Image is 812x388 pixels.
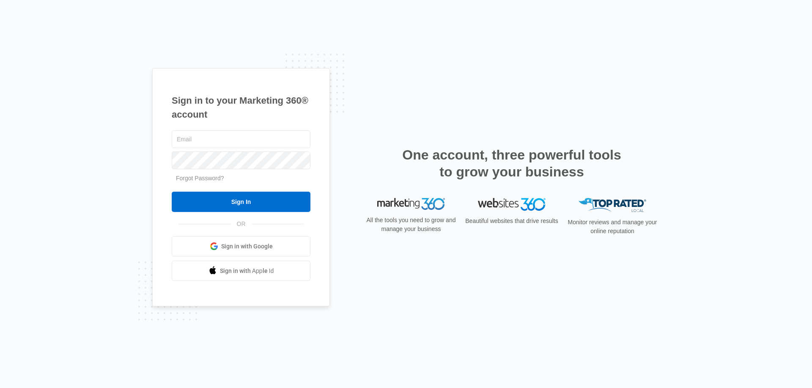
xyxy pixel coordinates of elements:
[364,216,458,234] p: All the tools you need to grow and manage your business
[478,198,546,210] img: Websites 360
[221,242,273,251] span: Sign in with Google
[172,94,310,121] h1: Sign in to your Marketing 360® account
[220,267,274,275] span: Sign in with Apple Id
[176,175,224,182] a: Forgot Password?
[172,261,310,281] a: Sign in with Apple Id
[377,198,445,210] img: Marketing 360
[464,217,559,226] p: Beautiful websites that drive results
[172,130,310,148] input: Email
[400,146,624,180] h2: One account, three powerful tools to grow your business
[231,220,252,228] span: OR
[172,192,310,212] input: Sign In
[172,236,310,256] a: Sign in with Google
[565,218,660,236] p: Monitor reviews and manage your online reputation
[579,198,646,212] img: Top Rated Local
